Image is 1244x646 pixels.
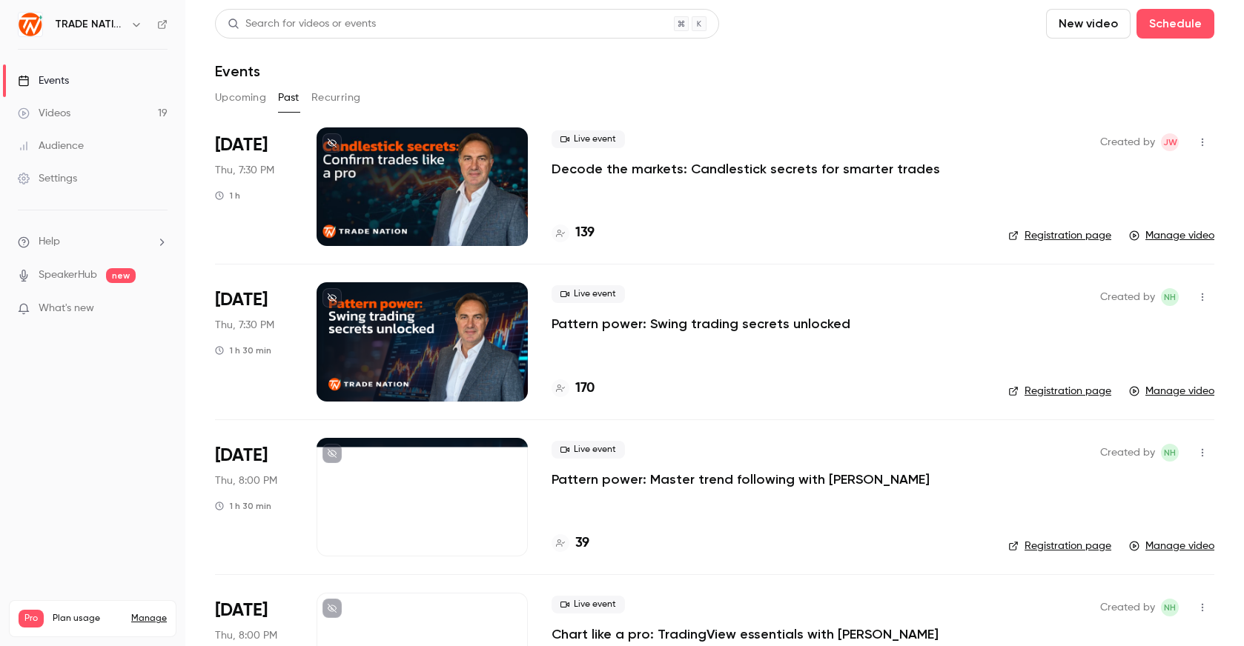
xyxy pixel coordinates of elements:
[1008,228,1111,243] a: Registration page
[575,533,589,553] h4: 39
[1008,539,1111,553] a: Registration page
[1100,444,1155,462] span: Created by
[215,599,268,622] span: [DATE]
[39,234,60,250] span: Help
[1161,133,1179,151] span: Jolene Wood
[1129,228,1214,243] a: Manage video
[18,73,69,88] div: Events
[18,234,168,250] li: help-dropdown-opener
[552,160,940,178] a: Decode the markets: Candlestick secrets for smarter trades
[55,17,125,32] h6: TRADE NATION
[552,285,625,303] span: Live event
[215,163,274,178] span: Thu, 7:30 PM
[19,610,44,627] span: Pro
[1161,288,1179,306] span: Nicole Henn
[39,301,94,316] span: What's new
[1164,444,1176,462] span: NH
[18,106,70,121] div: Videos
[18,139,84,153] div: Audience
[215,318,274,333] span: Thu, 7:30 PM
[215,86,266,110] button: Upcoming
[1129,384,1214,399] a: Manage video
[39,267,97,283] a: SpeakerHub
[1164,599,1176,616] span: NH
[215,344,271,356] div: 1 h 30 min
[552,315,850,333] a: Pattern power: Swing trading secrets unlocked
[150,302,168,316] iframe: Noticeable Trigger
[1163,133,1177,151] span: JW
[552,470,930,488] a: Pattern power: Master trend following with [PERSON_NAME]
[215,282,293,401] div: Aug 28 Thu, 7:30 PM (Africa/Johannesburg)
[215,127,293,246] div: Sep 25 Thu, 7:30 PM (Africa/Johannesburg)
[53,613,122,625] span: Plan usage
[18,171,77,186] div: Settings
[552,379,595,399] a: 170
[311,86,361,110] button: Recurring
[575,379,595,399] h4: 170
[575,223,595,243] h4: 139
[552,533,589,553] a: 39
[552,596,625,613] span: Live event
[552,441,625,459] span: Live event
[1008,384,1111,399] a: Registration page
[1100,599,1155,616] span: Created by
[215,438,293,556] div: Jul 31 Thu, 8:00 PM (Africa/Johannesburg)
[215,288,268,312] span: [DATE]
[19,13,42,36] img: TRADE NATION
[552,625,939,643] a: Chart like a pro: TradingView essentials with [PERSON_NAME]
[131,613,167,625] a: Manage
[228,16,376,32] div: Search for videos or events
[215,62,260,80] h1: Events
[215,444,268,467] span: [DATE]
[552,223,595,243] a: 139
[215,133,268,157] span: [DATE]
[552,130,625,148] span: Live event
[1161,444,1179,462] span: Nicole Henn
[1100,133,1155,151] span: Created by
[1164,288,1176,306] span: NH
[215,190,240,202] div: 1 h
[1161,599,1179,616] span: Nicole Henn
[215,628,277,643] span: Thu, 8:00 PM
[215,500,271,512] div: 1 h 30 min
[215,473,277,488] span: Thu, 8:00 PM
[278,86,300,110] button: Past
[1137,9,1214,39] button: Schedule
[106,268,136,283] span: new
[1046,9,1131,39] button: New video
[1100,288,1155,306] span: Created by
[1129,539,1214,553] a: Manage video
